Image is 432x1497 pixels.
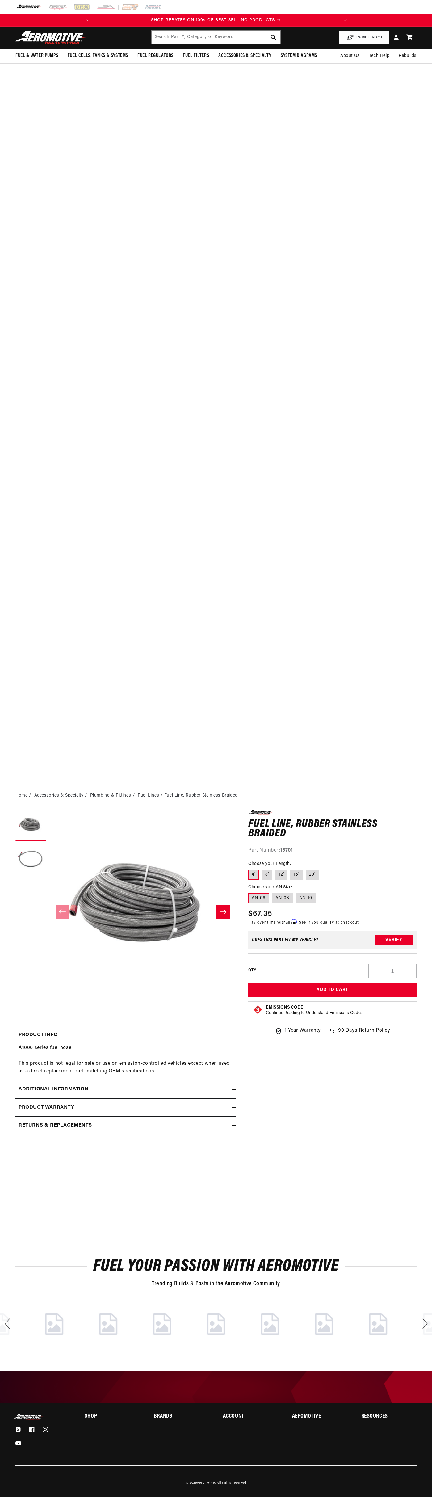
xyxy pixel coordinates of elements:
[15,792,27,799] a: Home
[190,1298,242,1351] div: Photo from a Shopper
[19,1104,74,1112] h2: Product warranty
[164,792,238,799] li: Fuel Line, Rubber Stainless Braided
[15,53,58,59] span: Fuel & Water Pumps
[276,49,322,63] summary: System Diagrams
[223,1414,278,1419] summary: Account
[328,1027,390,1041] a: 90 Days Return Policy
[63,49,133,63] summary: Fuel Cells, Tanks & Systems
[85,1414,140,1419] summary: Shop
[152,1281,280,1287] span: Trending Builds & Posts in the Aeromotive Community
[248,908,272,920] span: $67.35
[285,1027,321,1035] span: 1 Year Warranty
[13,30,90,45] img: Aeromotive
[339,31,389,44] button: PUMP FINDER
[15,1099,236,1117] summary: Product warranty
[248,870,259,880] label: 4'
[82,1298,134,1351] div: image number 11
[19,1122,92,1130] h2: Returns & replacements
[214,49,276,63] summary: Accessories & Specialty
[154,1414,209,1419] summary: Brands
[93,17,339,24] div: 1 of 2
[253,1005,263,1015] img: Emissions code
[133,49,178,63] summary: Fuel Regulators
[190,1298,242,1351] div: image number 13
[248,847,417,855] div: Part Number:
[34,792,89,799] li: Accessories & Specialty
[81,14,93,27] button: Translation missing: en.sections.announcements.previous_announcement
[19,1031,57,1039] h2: Product Info
[244,1298,296,1351] div: image number 14
[286,919,297,924] span: Affirm
[272,893,293,903] label: AN-08
[68,53,128,59] span: Fuel Cells, Tanks & Systems
[15,1044,236,1076] div: A1000 series fuel hose This product is not legal for sale or use on emission-controlled vehicles ...
[151,18,275,23] span: SHOP REBATES ON 100s OF BEST SELLING PRODUCTS
[248,884,293,890] legend: Choose your AN Size:
[339,14,351,27] button: Translation missing: en.sections.announcements.next_announcement
[15,1080,236,1098] summary: Additional information
[306,870,319,880] label: 20'
[178,49,214,63] summary: Fuel Filters
[248,893,269,903] label: AN-06
[248,819,417,839] h1: Fuel Line, Rubber Stainless Braided
[275,1027,321,1035] a: 1 Year Warranty
[93,17,339,24] div: Announcement
[15,1117,236,1135] summary: Returns & replacements
[183,53,209,59] span: Fuel Filters
[248,983,417,997] button: Add to Cart
[369,53,389,59] span: Tech Help
[248,920,360,925] p: Pay over time with . See if you qualify at checkout.
[137,53,174,59] span: Fuel Regulators
[218,53,271,59] span: Accessories & Specialty
[298,1298,350,1351] div: image number 15
[19,1085,88,1093] h2: Additional information
[138,792,159,799] a: Fuel Lines
[399,53,417,59] span: Rebuilds
[266,1005,303,1010] strong: Emissions Code
[248,968,256,973] label: QTY
[361,1414,417,1419] summary: Resources
[290,870,303,880] label: 16'
[13,1414,44,1420] img: Aeromotive
[82,1298,134,1351] div: Photo from a Shopper
[15,792,417,799] nav: breadcrumbs
[262,870,272,880] label: 8'
[15,810,46,841] button: Load image 1 in gallery view
[90,792,131,799] a: Plumbing & Fittings
[340,53,360,58] span: About Us
[267,31,280,44] button: search button
[28,1298,80,1351] div: Photo from a Shopper
[275,870,287,880] label: 12'
[248,861,291,867] legend: Choose your Length:
[280,848,293,853] strong: 15701
[15,810,236,1013] media-gallery: Gallery Viewer
[281,53,317,59] span: System Diagrams
[394,49,421,63] summary: Rebuilds
[152,31,281,44] input: Search by Part Number, Category or Keyword
[216,905,230,919] button: Slide right
[292,1414,347,1419] summary: Aeromotive
[136,1298,188,1351] div: image number 12
[375,935,413,945] button: Verify
[364,49,394,63] summary: Tech Help
[217,1481,246,1485] small: All rights reserved
[136,1298,188,1351] div: Photo from a Shopper
[415,1298,432,1351] div: Next
[252,937,318,942] div: Does This part fit My vehicle?
[352,1298,404,1351] div: image number 16
[298,1298,350,1351] div: Photo from a Shopper
[296,893,316,903] label: AN-10
[336,49,364,63] a: About Us
[266,1010,363,1016] p: Continue Reading to Understand Emissions Codes
[15,1259,417,1274] h2: Fuel Your Passion with Aeromotive
[244,1298,296,1351] div: Photo from a Shopper
[266,1005,363,1016] button: Emissions CodeContinue Reading to Understand Emissions Codes
[338,1027,390,1041] span: 90 Days Return Policy
[28,1298,80,1351] div: image number 10
[186,1481,216,1485] small: © 2025 .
